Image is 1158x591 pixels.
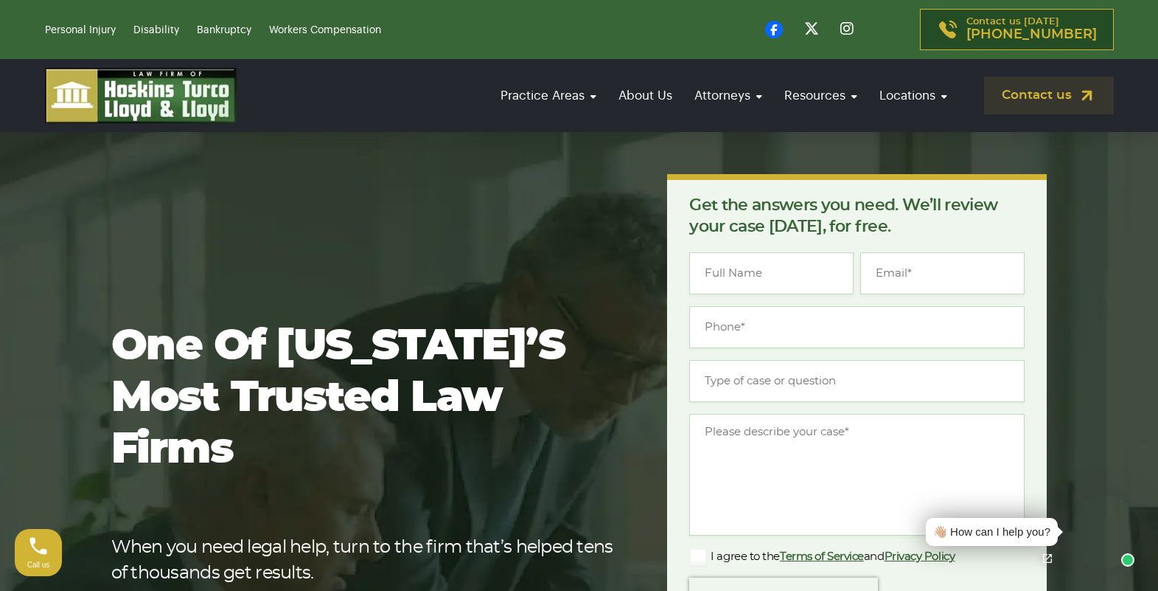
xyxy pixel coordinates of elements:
[493,75,604,117] a: Practice Areas
[872,75,955,117] a: Locations
[111,535,621,587] p: When you need legal help, turn to the firm that’s helped tens of thousands get results.
[1032,543,1063,574] a: Open chat
[689,195,1025,238] p: Get the answers you need. We’ll review your case [DATE], for free.
[689,306,1025,348] input: Phone*
[920,9,1114,50] a: Contact us [DATE][PHONE_NUMBER]
[689,252,854,294] input: Full Name
[966,27,1097,42] span: [PHONE_NUMBER]
[689,360,1025,402] input: Type of case or question
[611,75,680,117] a: About Us
[966,17,1097,42] p: Contact us [DATE]
[780,551,864,562] a: Terms of Service
[111,321,621,476] h1: One of [US_STATE]’s most trusted law firms
[133,25,179,35] a: Disability
[885,551,955,562] a: Privacy Policy
[197,25,251,35] a: Bankruptcy
[777,75,865,117] a: Resources
[45,68,237,123] img: logo
[27,561,50,569] span: Call us
[860,252,1025,294] input: Email*
[45,25,116,35] a: Personal Injury
[984,77,1114,114] a: Contact us
[689,548,955,566] label: I agree to the and
[687,75,770,117] a: Attorneys
[933,524,1050,541] div: 👋🏼 How can I help you?
[269,25,381,35] a: Workers Compensation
